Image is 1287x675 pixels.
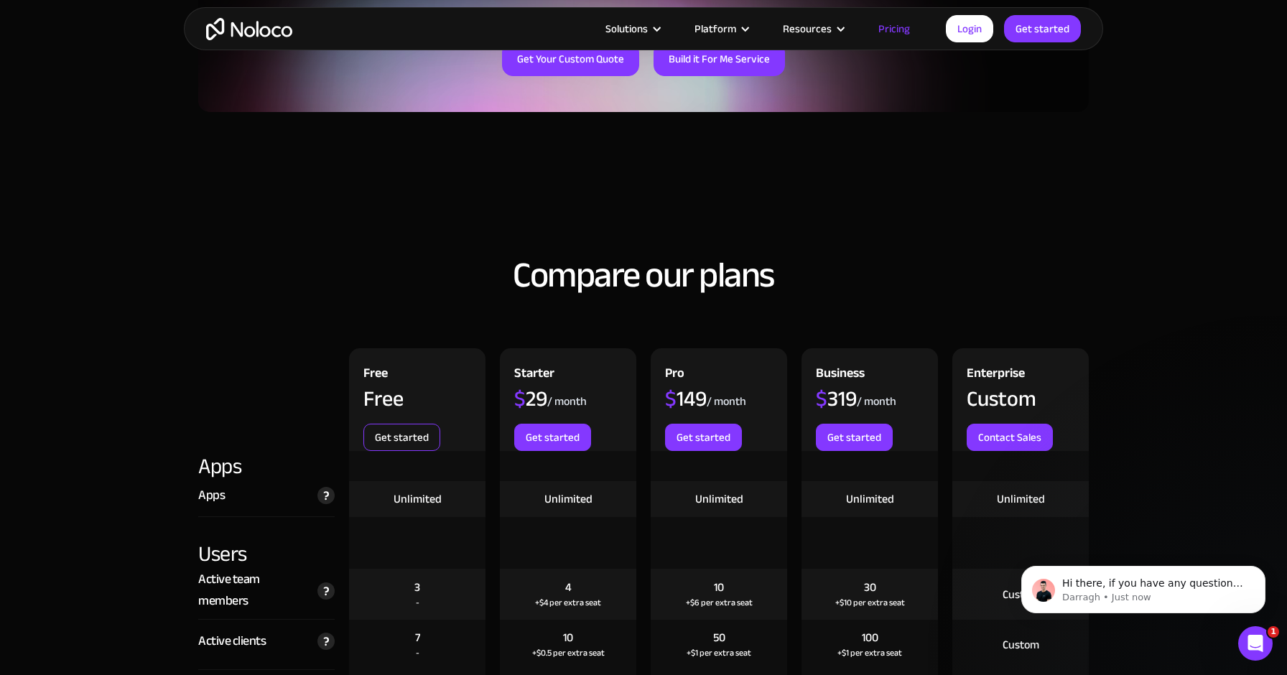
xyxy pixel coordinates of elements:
div: Custom [967,388,1036,409]
div: +$1 per extra seat [837,646,902,660]
div: Users [198,517,335,569]
a: Contact Sales [967,424,1053,451]
a: Get started [816,424,893,451]
div: 30 [864,579,876,595]
div: 29 [514,388,547,409]
div: Free [363,363,388,388]
div: Resources [783,19,832,38]
div: Custom [1003,637,1039,653]
div: Free [363,388,404,409]
div: Business [816,363,865,388]
div: Active team members [198,569,310,612]
span: $ [665,378,677,419]
a: Pricing [860,19,928,38]
div: - [416,646,419,660]
a: Build it For Me Service [654,42,785,76]
a: Get started [514,424,591,451]
div: / month [857,394,896,409]
span: 1 [1268,626,1279,638]
a: Get started [363,424,440,451]
div: / month [547,394,587,409]
span: $ [816,378,827,419]
div: 3 [414,579,420,595]
div: Solutions [587,19,677,38]
div: Platform [694,19,736,38]
div: +$6 per extra seat [686,595,753,610]
div: +$0.5 per extra seat [532,646,605,660]
div: Enterprise [967,363,1025,388]
div: 7 [415,630,420,646]
div: Apps [198,451,335,481]
div: 100 [862,630,878,646]
h2: Compare our plans [198,256,1089,294]
div: Unlimited [846,491,894,507]
a: Login [946,15,993,42]
div: Unlimited [695,491,743,507]
div: 4 [565,579,572,595]
a: Get started [1004,15,1081,42]
div: Unlimited [394,491,442,507]
div: Apps [198,485,225,506]
div: 10 [563,630,573,646]
div: Pro [665,363,684,388]
iframe: Intercom live chat [1238,626,1273,661]
div: +$4 per extra seat [535,595,601,610]
a: Get started [665,424,742,451]
div: / month [707,394,746,409]
div: 10 [714,579,724,595]
div: Active clients [198,630,266,652]
div: Platform [677,19,765,38]
div: +$10 per extra seat [835,595,905,610]
div: Solutions [605,19,648,38]
div: 149 [665,388,707,409]
div: 319 [816,388,857,409]
div: Starter [514,363,554,388]
span: $ [514,378,526,419]
a: home [206,18,292,40]
div: Unlimited [997,491,1045,507]
div: Unlimited [544,491,593,507]
iframe: Intercom notifications message [1000,536,1287,636]
a: Get Your Custom Quote [502,42,639,76]
div: 50 [713,630,725,646]
div: Resources [765,19,860,38]
div: - [416,595,419,610]
div: +$1 per extra seat [687,646,751,660]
